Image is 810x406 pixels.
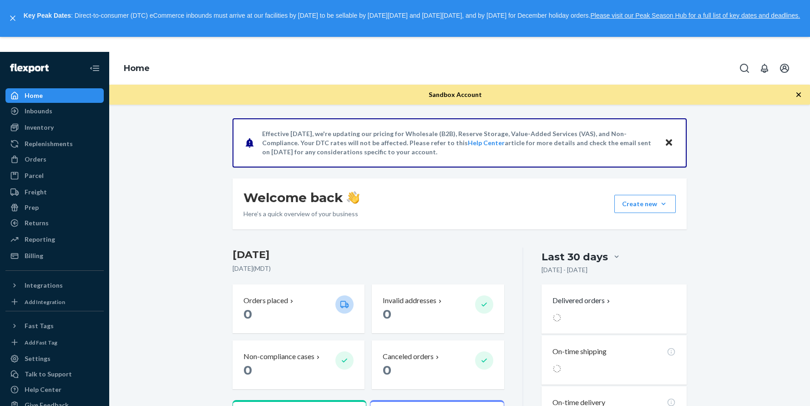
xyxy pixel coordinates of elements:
[383,362,391,378] span: 0
[233,284,364,333] button: Orders placed 0
[25,354,51,363] div: Settings
[233,340,364,389] button: Non-compliance cases 0
[243,351,314,362] p: Non-compliance cases
[8,14,17,23] button: close,
[347,191,359,204] img: hand-wave emoji
[25,171,44,180] div: Parcel
[5,296,104,307] a: Add Integration
[5,232,104,247] a: Reporting
[10,64,49,73] img: Flexport logo
[243,295,288,306] p: Orders placed
[25,91,43,100] div: Home
[243,362,252,378] span: 0
[5,367,104,381] button: Talk to Support
[25,298,65,306] div: Add Integration
[590,12,800,19] a: Please visit our Peak Season Hub for a full list of key dates and deadlines.
[25,188,47,197] div: Freight
[124,63,150,73] a: Home
[383,306,391,322] span: 0
[542,250,608,264] div: Last 30 days
[5,168,104,183] a: Parcel
[25,251,43,260] div: Billing
[372,284,504,333] button: Invalid addresses 0
[233,248,504,262] h3: [DATE]
[5,185,104,199] a: Freight
[25,107,52,116] div: Inbounds
[775,59,794,77] button: Open account menu
[243,189,359,206] h1: Welcome back
[383,351,434,362] p: Canceled orders
[24,12,71,19] strong: Key Peak Dates
[614,195,676,213] button: Create new
[25,370,72,379] div: Talk to Support
[25,218,49,228] div: Returns
[5,88,104,103] a: Home
[5,382,104,397] a: Help Center
[468,139,505,147] a: Help Center
[86,59,104,77] button: Close Navigation
[5,337,104,348] a: Add Fast Tag
[5,137,104,151] a: Replenishments
[5,319,104,333] button: Fast Tags
[25,123,54,132] div: Inventory
[116,56,157,82] ol: breadcrumbs
[5,278,104,293] button: Integrations
[383,295,436,306] p: Invalid addresses
[21,6,40,15] span: Chat
[735,59,754,77] button: Open Search Box
[25,281,63,290] div: Integrations
[5,351,104,366] a: Settings
[5,152,104,167] a: Orders
[25,155,46,164] div: Orders
[5,104,104,118] a: Inbounds
[25,203,39,212] div: Prep
[25,235,55,244] div: Reporting
[552,295,612,306] button: Delivered orders
[552,346,607,357] p: On-time shipping
[25,339,57,346] div: Add Fast Tag
[5,216,104,230] a: Returns
[25,385,61,394] div: Help Center
[5,249,104,263] a: Billing
[243,209,359,218] p: Here’s a quick overview of your business
[5,120,104,135] a: Inventory
[5,200,104,215] a: Prep
[25,321,54,330] div: Fast Tags
[243,306,252,322] span: 0
[755,59,774,77] button: Open notifications
[22,8,802,24] p: : Direct-to-consumer (DTC) eCommerce inbounds must arrive at our facilities by [DATE] to be sella...
[233,264,504,273] p: [DATE] ( MDT )
[429,91,482,98] span: Sandbox Account
[542,265,587,274] p: [DATE] - [DATE]
[372,340,504,389] button: Canceled orders 0
[663,137,675,150] button: Close
[25,139,73,148] div: Replenishments
[262,129,656,157] p: Effective [DATE], we're updating our pricing for Wholesale (B2B), Reserve Storage, Value-Added Se...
